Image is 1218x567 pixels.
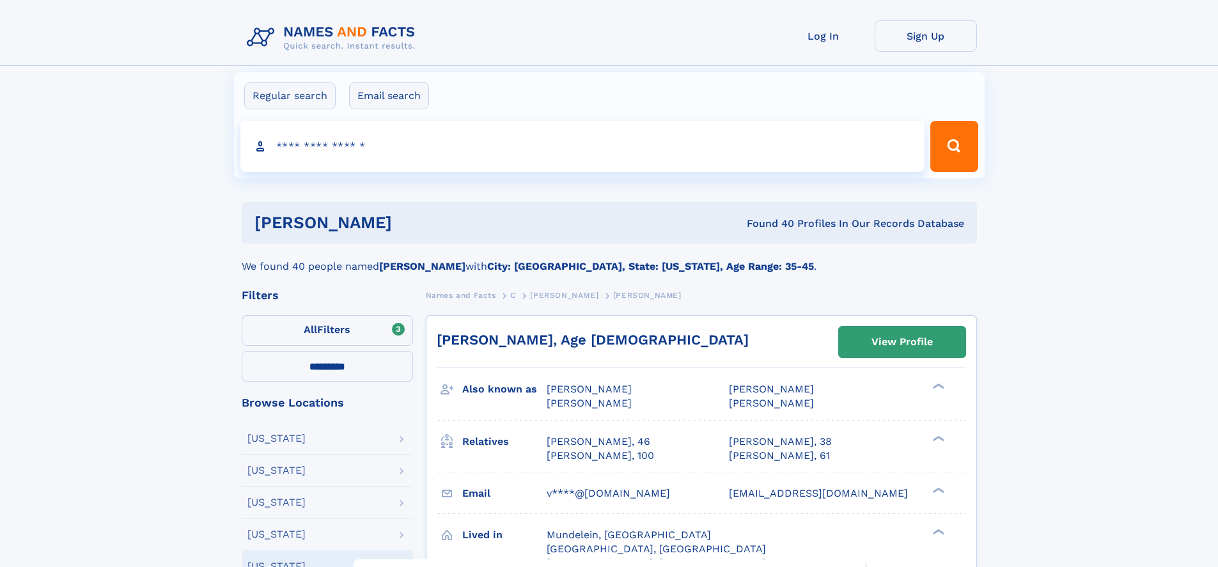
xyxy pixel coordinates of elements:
[930,486,945,494] div: ❯
[547,543,766,555] span: [GEOGRAPHIC_DATA], [GEOGRAPHIC_DATA]
[547,449,654,463] a: [PERSON_NAME], 100
[547,529,711,541] span: Mundelein, [GEOGRAPHIC_DATA]
[247,529,306,540] div: [US_STATE]
[930,527,945,536] div: ❯
[247,465,306,476] div: [US_STATE]
[729,487,908,499] span: [EMAIL_ADDRESS][DOMAIN_NAME]
[547,397,632,409] span: [PERSON_NAME]
[462,431,547,453] h3: Relatives
[930,434,945,442] div: ❯
[242,244,977,274] div: We found 40 people named with .
[242,20,426,55] img: Logo Names and Facts
[349,82,429,109] label: Email search
[510,287,516,303] a: C
[729,397,814,409] span: [PERSON_NAME]
[242,315,413,346] label: Filters
[930,382,945,391] div: ❯
[437,332,749,348] a: [PERSON_NAME], Age [DEMOGRAPHIC_DATA]
[426,287,496,303] a: Names and Facts
[247,497,306,508] div: [US_STATE]
[462,483,547,504] h3: Email
[729,449,830,463] a: [PERSON_NAME], 61
[547,383,632,395] span: [PERSON_NAME]
[530,287,598,303] a: [PERSON_NAME]
[462,378,547,400] h3: Also known as
[240,121,925,172] input: search input
[930,121,978,172] button: Search Button
[772,20,875,52] a: Log In
[304,323,317,336] span: All
[244,82,336,109] label: Regular search
[379,260,465,272] b: [PERSON_NAME]
[247,433,306,444] div: [US_STATE]
[729,383,814,395] span: [PERSON_NAME]
[242,397,413,408] div: Browse Locations
[871,327,933,357] div: View Profile
[487,260,814,272] b: City: [GEOGRAPHIC_DATA], State: [US_STATE], Age Range: 35-45
[530,291,598,300] span: [PERSON_NAME]
[613,291,682,300] span: [PERSON_NAME]
[569,217,964,231] div: Found 40 Profiles In Our Records Database
[547,435,650,449] a: [PERSON_NAME], 46
[839,327,965,357] a: View Profile
[510,291,516,300] span: C
[875,20,977,52] a: Sign Up
[242,290,413,301] div: Filters
[462,524,547,546] h3: Lived in
[254,215,570,231] h1: [PERSON_NAME]
[729,435,832,449] a: [PERSON_NAME], 38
